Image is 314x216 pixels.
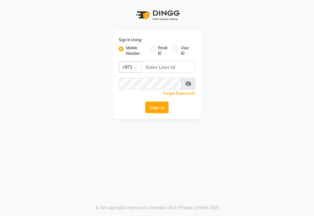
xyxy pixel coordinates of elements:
[126,45,146,56] label: Mobile Number
[142,61,195,73] input: Username
[145,102,169,113] button: Sign In
[158,45,168,56] label: Email ID
[163,91,195,96] a: Forgot Password?
[181,45,190,56] label: User ID
[119,37,142,43] label: Sign In Using:
[132,6,182,24] img: logo1.svg
[119,78,182,90] input: Username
